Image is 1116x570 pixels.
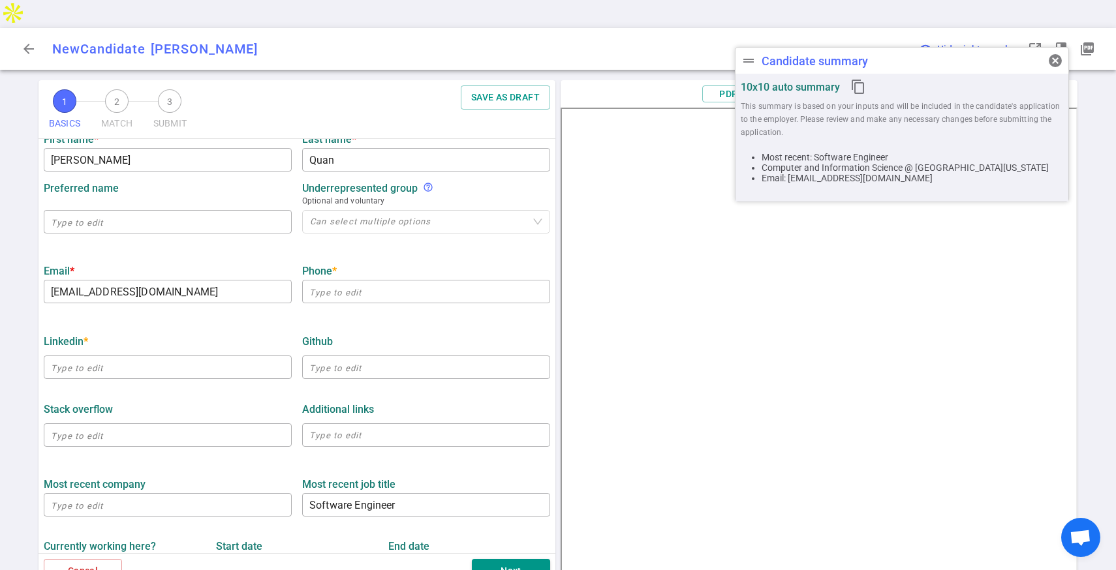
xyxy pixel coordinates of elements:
[302,403,374,415] strong: Additional links
[101,113,132,134] span: MATCH
[53,89,76,113] span: 1
[44,425,292,445] input: Type to edit
[302,133,550,145] label: Last name
[44,403,113,415] strong: Stack Overflow
[741,53,756,68] span: drag_handle
[44,478,292,490] label: Most recent company
[44,281,292,302] input: Type to edit
[702,85,754,103] button: PDF
[423,182,433,192] i: help_outline
[1048,36,1074,62] button: Open resume highlights in a popup
[919,42,932,55] i: visibility
[302,281,550,302] input: Type to edit
[44,211,292,232] input: Type to edit
[302,149,550,170] input: Type to edit
[423,182,433,194] div: We support diversity and inclusion to create equitable futures and prohibit discrimination and ha...
[216,540,378,552] label: Start date
[302,194,550,207] span: Optional and voluntary
[21,41,37,57] span: arrow_back
[1027,41,1043,57] span: launch
[461,85,550,110] button: SAVE AS DRAFT
[44,357,292,378] input: Type to edit
[302,335,333,348] strong: GitHub
[44,335,88,348] strong: LinkedIn
[52,41,146,57] span: New Candidate
[1047,53,1063,68] span: cancel
[148,85,192,138] button: 3SUBMIT
[44,133,292,145] label: First name
[388,540,550,552] label: End date
[153,113,187,134] span: SUBMIT
[762,54,868,68] div: Candidate summary
[44,494,292,515] input: Type to edit
[302,265,550,277] label: Phone
[151,41,258,57] span: [PERSON_NAME]
[105,89,129,113] span: 2
[96,85,138,138] button: 2MATCH
[302,182,418,194] strong: Underrepresented Group
[912,37,1017,61] button: visibilityHide right panel
[44,149,292,170] input: Type to edit
[44,85,85,138] button: 1BASICS
[1053,41,1069,57] span: book
[1022,36,1048,62] button: Open LinkedIn as a popup
[302,478,550,490] label: Most recent job title
[44,540,206,552] label: Currently working here?
[1074,36,1100,62] button: Open PDF in a popup
[302,357,550,378] input: Type to edit
[309,498,543,513] textarea: Software Engineer
[1079,41,1095,57] i: picture_as_pdf
[44,265,292,277] label: Email
[1061,518,1100,557] a: Open chat
[44,182,119,194] strong: Preferred name
[16,36,42,62] button: Go back
[49,113,80,134] span: BASICS
[158,89,181,113] span: 3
